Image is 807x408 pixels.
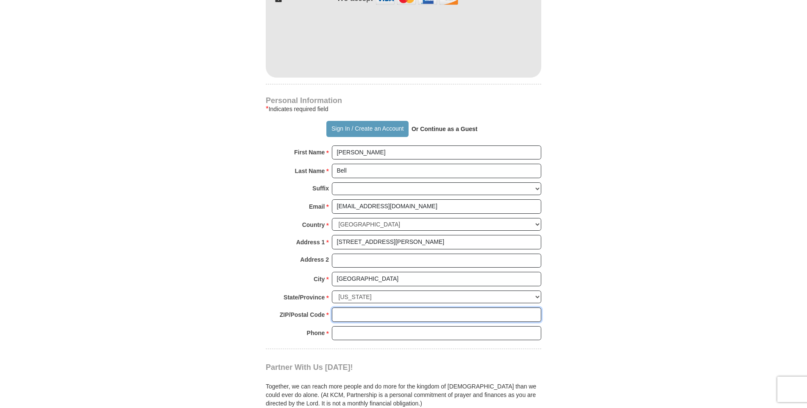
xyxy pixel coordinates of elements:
[307,327,325,339] strong: Phone
[266,97,541,104] h4: Personal Information
[294,146,325,158] strong: First Name
[284,291,325,303] strong: State/Province
[300,254,329,265] strong: Address 2
[296,236,325,248] strong: Address 1
[309,201,325,212] strong: Email
[266,104,541,114] div: Indicates required field
[266,382,541,408] p: Together, we can reach more people and do more for the kingdom of [DEMOGRAPHIC_DATA] than we coul...
[312,182,329,194] strong: Suffix
[302,219,325,231] strong: Country
[295,165,325,177] strong: Last Name
[280,309,325,321] strong: ZIP/Postal Code
[412,126,478,132] strong: Or Continue as a Guest
[326,121,408,137] button: Sign In / Create an Account
[266,363,353,372] span: Partner With Us [DATE]!
[314,273,325,285] strong: City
